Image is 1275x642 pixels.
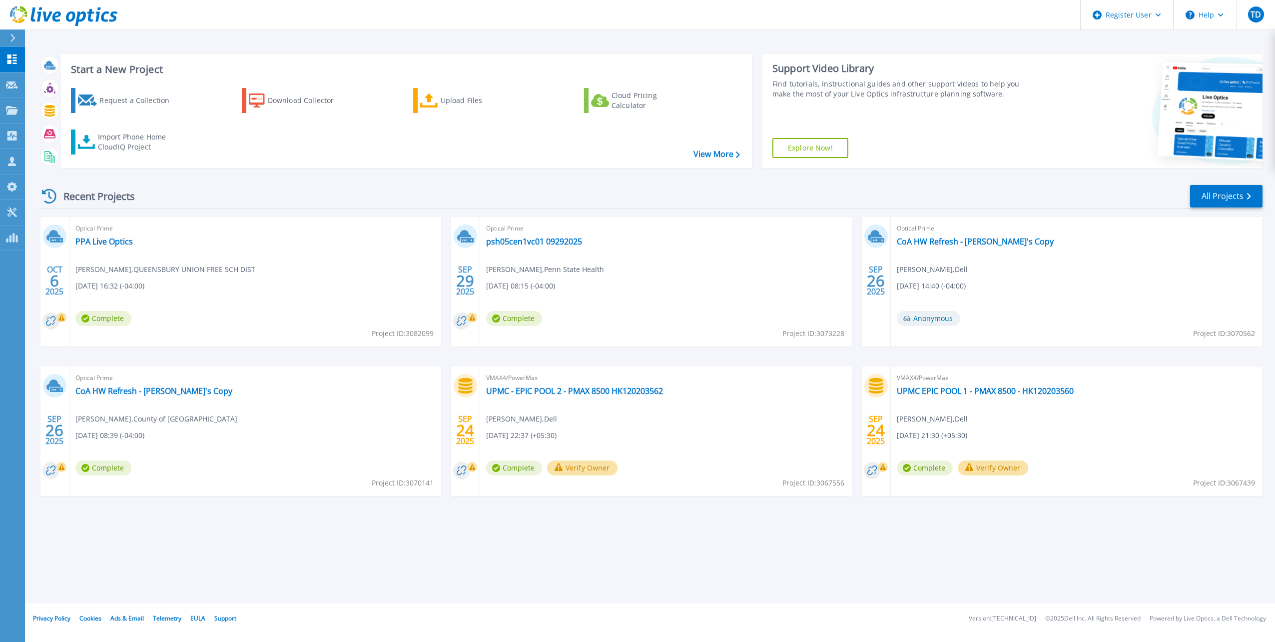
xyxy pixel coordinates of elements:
[75,264,255,275] span: [PERSON_NAME] , QUEENSBURY UNION FREE SCH DIST
[1045,615,1141,622] li: © 2025 Dell Inc. All Rights Reserved
[486,311,542,326] span: Complete
[897,386,1074,396] a: UPMC EPIC POOL 1 - PMAX 8500 - HK120203560
[75,413,237,424] span: [PERSON_NAME] , County of [GEOGRAPHIC_DATA]
[75,223,435,234] span: Optical Prime
[413,88,525,113] a: Upload Files
[372,477,434,488] span: Project ID: 3070141
[969,615,1036,622] li: Version: [TECHNICAL_ID]
[486,430,557,441] span: [DATE] 22:37 (+05:30)
[1193,328,1255,339] span: Project ID: 3070562
[486,460,542,475] span: Complete
[45,262,64,299] div: OCT 2025
[486,386,663,396] a: UPMC - EPIC POOL 2 - PMAX 8500 HK120203562
[456,262,475,299] div: SEP 2025
[958,460,1028,475] button: Verify Owner
[772,138,848,158] a: Explore Now!
[456,276,474,285] span: 29
[867,426,885,434] span: 24
[1150,615,1266,622] li: Powered by Live Optics, a Dell Technology
[75,372,435,383] span: Optical Prime
[153,614,181,622] a: Telemetry
[33,614,70,622] a: Privacy Policy
[1251,10,1261,18] span: TD
[50,276,59,285] span: 6
[268,90,348,110] div: Download Collector
[71,64,739,75] h3: Start a New Project
[71,88,182,113] a: Request a Collection
[897,236,1054,246] a: CoA HW Refresh - [PERSON_NAME]'s Copy
[782,328,844,339] span: Project ID: 3073228
[75,386,232,396] a: CoA HW Refresh - [PERSON_NAME]'s Copy
[75,430,144,441] span: [DATE] 08:39 (-04:00)
[584,88,695,113] a: Cloud Pricing Calculator
[897,223,1257,234] span: Optical Prime
[897,413,968,424] span: [PERSON_NAME] , Dell
[75,280,144,291] span: [DATE] 16:32 (-04:00)
[486,223,846,234] span: Optical Prime
[45,412,64,448] div: SEP 2025
[782,477,844,488] span: Project ID: 3067556
[897,280,966,291] span: [DATE] 14:40 (-04:00)
[99,90,179,110] div: Request a Collection
[75,311,131,326] span: Complete
[214,614,236,622] a: Support
[110,614,144,622] a: Ads & Email
[75,236,133,246] a: PPA Live Optics
[456,412,475,448] div: SEP 2025
[242,88,353,113] a: Download Collector
[190,614,205,622] a: EULA
[75,460,131,475] span: Complete
[897,430,967,441] span: [DATE] 21:30 (+05:30)
[486,413,557,424] span: [PERSON_NAME] , Dell
[866,262,885,299] div: SEP 2025
[1190,185,1263,207] a: All Projects
[45,426,63,434] span: 26
[456,426,474,434] span: 24
[897,264,968,275] span: [PERSON_NAME] , Dell
[38,184,148,208] div: Recent Projects
[897,460,953,475] span: Complete
[897,372,1257,383] span: VMAX4/PowerMax
[486,236,582,246] a: psh05cen1vc01 09292025
[98,132,176,152] div: Import Phone Home CloudIQ Project
[772,79,1031,99] div: Find tutorials, instructional guides and other support videos to help you make the most of your L...
[693,149,740,159] a: View More
[867,276,885,285] span: 26
[486,280,555,291] span: [DATE] 08:15 (-04:00)
[772,62,1031,75] div: Support Video Library
[372,328,434,339] span: Project ID: 3082099
[612,90,691,110] div: Cloud Pricing Calculator
[1193,477,1255,488] span: Project ID: 3067439
[486,372,846,383] span: VMAX4/PowerMax
[486,264,604,275] span: [PERSON_NAME] , Penn State Health
[441,90,521,110] div: Upload Files
[866,412,885,448] div: SEP 2025
[897,311,960,326] span: Anonymous
[79,614,101,622] a: Cookies
[547,460,618,475] button: Verify Owner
